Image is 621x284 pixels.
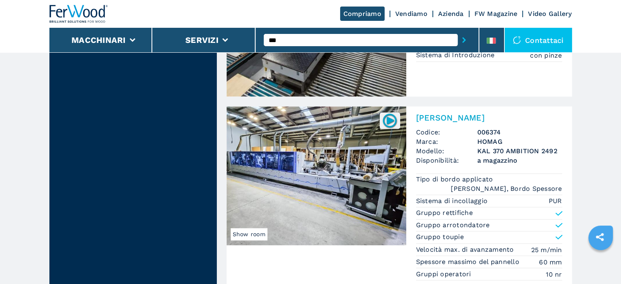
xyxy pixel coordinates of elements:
[513,36,521,44] img: Contattaci
[549,196,562,206] em: PUR
[531,245,562,254] em: 25 m/min
[231,228,267,240] span: Show room
[477,156,562,165] span: a magazzino
[416,156,477,165] span: Disponibilità:
[416,257,522,266] p: Spessore massimo del pannello
[458,31,470,49] button: submit-button
[546,269,562,279] em: 10 nr
[416,146,477,156] span: Modello:
[539,257,562,266] em: 60 mm
[185,35,218,45] button: Servizi
[451,184,562,193] em: [PERSON_NAME], Bordo Spessore
[416,137,477,146] span: Marca:
[474,10,518,18] a: FW Magazine
[71,35,126,45] button: Macchinari
[586,247,615,278] iframe: Chat
[416,233,464,242] p: Gruppo toupie
[477,127,562,137] h3: 006374
[227,106,406,245] img: Bordatrice Singola HOMAG KAL 370 AMBITION 2492
[477,146,562,156] h3: KAL 370 AMBITION 2492
[416,221,490,230] p: Gruppo arrotondatore
[505,28,572,52] div: Contattaci
[416,51,497,60] p: Sistema di Introduzione
[395,10,427,18] a: Vendiamo
[528,10,572,18] a: Video Gallery
[416,197,490,206] p: Sistema di incollaggio
[416,127,477,137] span: Codice:
[416,269,473,278] p: Gruppi operatori
[340,7,385,21] a: Compriamo
[530,51,562,60] em: con pinze
[416,245,516,254] p: Velocità max. di avanzamento
[416,175,495,184] p: Tipo di bordo applicato
[382,112,398,128] img: 006374
[49,5,108,23] img: Ferwood
[477,137,562,146] h3: HOMAG
[590,227,610,247] a: sharethis
[416,208,473,217] p: Gruppo rettifiche
[438,10,464,18] a: Azienda
[416,113,562,123] h2: [PERSON_NAME]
